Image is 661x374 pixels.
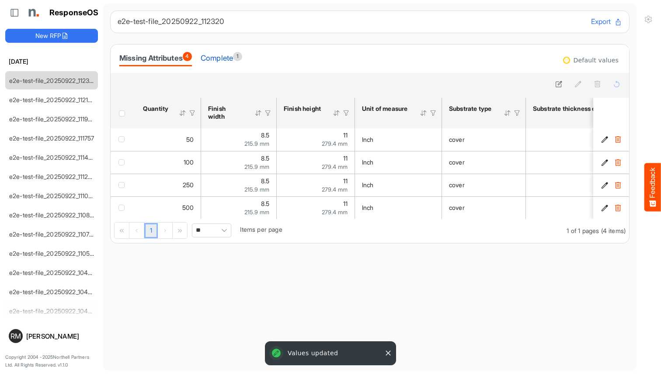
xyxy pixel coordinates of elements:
[183,52,192,61] span: 4
[188,109,196,117] div: Filter Icon
[600,203,609,212] button: Edit
[513,109,521,117] div: Filter Icon
[115,223,129,238] div: Go to first page
[5,353,98,369] p: Copyright 2004 - 2025 Northell Partners Ltd. All Rights Reserved. v 1.1.0
[136,196,201,219] td: 500 is template cell Column Header httpsnorthellcomontologiesmapping-rulesorderhasquantity
[355,151,442,174] td: Inch is template cell Column Header httpsnorthellcomontologiesmapping-rulesmeasurementhasunitofme...
[362,136,374,143] span: Inch
[526,128,656,151] td: 80 is template cell Column Header httpsnorthellcomontologiesmapping-rulesmaterialhasmaterialthick...
[277,196,355,219] td: 11 is template cell Column Header httpsnorthellcomontologiesmapping-rulesmeasurementhasfinishsize...
[343,177,348,185] span: 11
[9,288,100,295] a: e2e-test-file_20250922_104840
[182,204,194,211] span: 500
[143,105,167,113] div: Quantity
[111,219,629,243] div: Pager Container
[261,154,269,162] span: 8.5
[244,140,269,147] span: 215.9 mm
[362,105,408,113] div: Unit of measure
[111,196,136,219] td: checkbox
[173,223,187,238] div: Go to last page
[526,174,656,196] td: 80 is template cell Column Header httpsnorthellcomontologiesmapping-rulesmaterialhasmaterialthick...
[442,128,526,151] td: cover is template cell Column Header httpsnorthellcomontologiesmapping-rulesmaterialhassubstratem...
[158,223,173,238] div: Go to next page
[277,128,355,151] td: 11 is template cell Column Header httpsnorthellcomontologiesmapping-rulesmeasurementhasfinishsize...
[5,29,98,43] button: New RFP
[261,200,269,207] span: 8.5
[208,105,243,120] div: Finish width
[449,136,465,143] span: cover
[442,196,526,219] td: cover is template cell Column Header httpsnorthellcomontologiesmapping-rulesmaterialhassubstratem...
[9,96,95,103] a: e2e-test-file_20250922_112147
[201,151,277,174] td: 8.5 is template cell Column Header httpsnorthellcomontologiesmapping-rulesmeasurementhasfinishsiz...
[526,151,656,174] td: 80 is template cell Column Header httpsnorthellcomontologiesmapping-rulesmaterialhasmaterialthick...
[201,174,277,196] td: 8.5 is template cell Column Header httpsnorthellcomontologiesmapping-rulesmeasurementhasfinishsiz...
[613,181,622,189] button: Delete
[600,158,609,167] button: Edit
[442,151,526,174] td: cover is template cell Column Header httpsnorthellcomontologiesmapping-rulesmaterialhassubstratem...
[533,105,622,113] div: Substrate thickness or weight
[136,151,201,174] td: 100 is template cell Column Header httpsnorthellcomontologiesmapping-rulesorderhasquantity
[24,4,42,21] img: Northell
[9,230,95,238] a: e2e-test-file_20250922_110716
[322,140,348,147] span: 279.4 mm
[449,158,465,166] span: cover
[244,209,269,216] span: 215.9 mm
[277,174,355,196] td: 11 is template cell Column Header httpsnorthellcomontologiesmapping-rulesmeasurementhasfinishsize...
[49,8,99,17] h1: ResponseOS
[342,109,350,117] div: Filter Icon
[355,128,442,151] td: Inch is template cell Column Header httpsnorthellcomontologiesmapping-rulesmeasurementhasunitofme...
[600,181,609,189] button: Edit
[26,333,94,340] div: [PERSON_NAME]
[593,174,631,196] td: 7208188b-af2c-4598-b42b-df380d88d7d0 is template cell Column Header
[343,154,348,162] span: 11
[267,343,394,364] div: Values updated
[9,192,96,199] a: e2e-test-file_20250922_111049
[362,181,374,189] span: Inch
[593,151,631,174] td: 14ce4e06-b6f2-4c73-9b1c-bd158de0813c is template cell Column Header
[449,204,465,211] span: cover
[240,226,282,233] span: Items per page
[5,57,98,66] h6: [DATE]
[449,181,465,189] span: cover
[9,134,94,142] a: e2e-test-file_20250922_111757
[136,174,201,196] td: 250 is template cell Column Header httpsnorthellcomontologiesmapping-rulesorderhasquantity
[322,163,348,170] span: 279.4 mm
[355,174,442,196] td: Inch is template cell Column Header httpsnorthellcomontologiesmapping-rulesmeasurementhasunitofme...
[144,223,158,239] a: Page 1 of 1 Pages
[201,196,277,219] td: 8.5 is template cell Column Header httpsnorthellcomontologiesmapping-rulesmeasurementhasfinishsiz...
[233,52,242,61] span: 1
[10,333,21,340] span: RM
[613,158,622,167] button: Delete
[118,18,584,25] h6: e2e-test-file_20250922_112320
[244,186,269,193] span: 215.9 mm
[574,57,619,63] div: Default values
[201,128,277,151] td: 8.5 is template cell Column Header httpsnorthellcomontologiesmapping-rulesmeasurementhasfinishsiz...
[9,269,97,276] a: e2e-test-file_20250922_104951
[9,211,97,219] a: e2e-test-file_20250922_110850
[9,115,96,123] a: e2e-test-file_20250922_111950
[526,196,656,219] td: 80 is template cell Column Header httpsnorthellcomontologiesmapping-rulesmaterialhasmaterialthick...
[201,52,242,64] div: Complete
[591,16,622,27] button: Export
[9,250,97,257] a: e2e-test-file_20250922_110529
[384,349,393,357] button: Close
[192,223,231,237] span: Pagerdropdown
[362,204,374,211] span: Inch
[343,200,348,207] span: 11
[9,173,95,180] a: e2e-test-file_20250922_111247
[429,109,437,117] div: Filter Icon
[9,154,96,161] a: e2e-test-file_20250922_111455
[593,128,631,151] td: 2d80e82a-8772-4ae2-8b9e-f53721715054 is template cell Column Header
[343,131,348,139] span: 11
[613,203,622,212] button: Delete
[322,209,348,216] span: 279.4 mm
[601,227,626,234] span: (4 items)
[593,196,631,219] td: 0791acf3-52d2-4876-8eef-a5ab7eea6e74 is template cell Column Header
[244,163,269,170] span: 215.9 mm
[186,136,194,143] span: 50
[355,196,442,219] td: Inch is template cell Column Header httpsnorthellcomontologiesmapping-rulesmeasurementhasunitofme...
[362,158,374,166] span: Inch
[129,223,144,238] div: Go to previous page
[644,163,661,211] button: Feedback
[264,109,272,117] div: Filter Icon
